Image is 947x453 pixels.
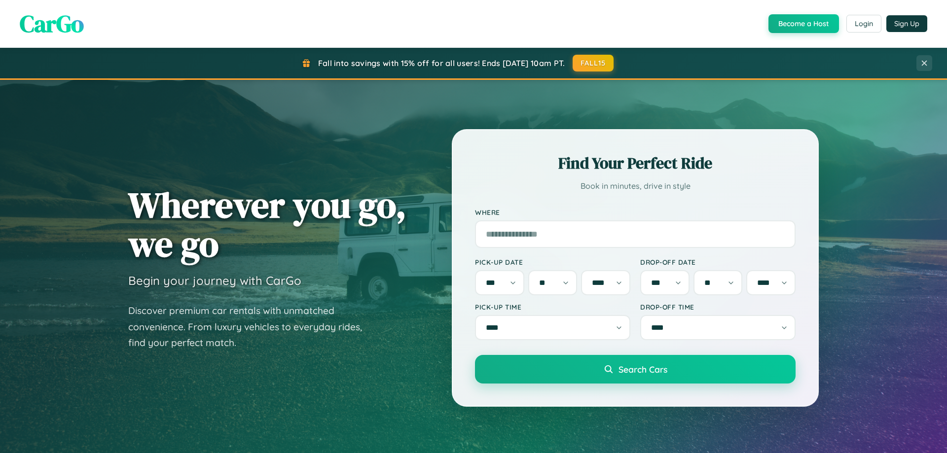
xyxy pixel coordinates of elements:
button: FALL15 [573,55,614,71]
button: Login [846,15,881,33]
label: Drop-off Date [640,258,796,266]
p: Discover premium car rentals with unmatched convenience. From luxury vehicles to everyday rides, ... [128,303,375,351]
p: Book in minutes, drive in style [475,179,796,193]
label: Where [475,208,796,216]
h2: Find Your Perfect Ride [475,152,796,174]
span: Search Cars [619,364,667,375]
label: Pick-up Time [475,303,630,311]
h1: Wherever you go, we go [128,185,406,263]
button: Search Cars [475,355,796,383]
span: Fall into savings with 15% off for all users! Ends [DATE] 10am PT. [318,58,565,68]
button: Become a Host [768,14,839,33]
span: CarGo [20,7,84,40]
h3: Begin your journey with CarGo [128,273,301,288]
label: Drop-off Time [640,303,796,311]
button: Sign Up [886,15,927,32]
label: Pick-up Date [475,258,630,266]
